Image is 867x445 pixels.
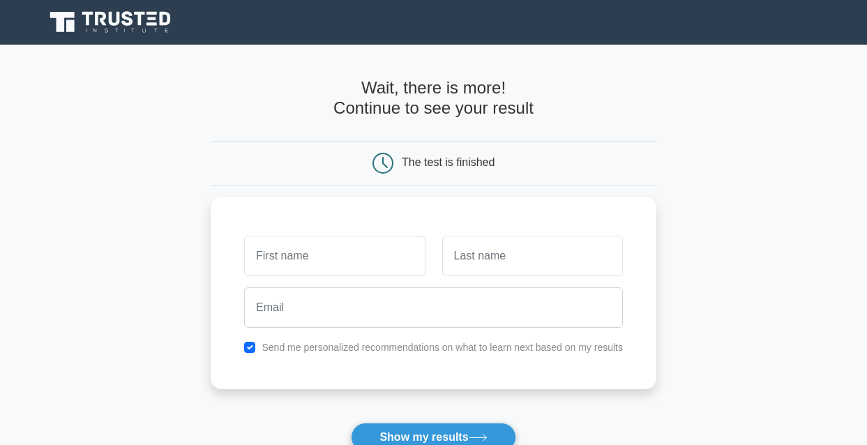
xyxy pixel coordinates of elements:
label: Send me personalized recommendations on what to learn next based on my results [262,342,623,353]
div: The test is finished [402,156,495,168]
input: First name [244,236,425,276]
input: Email [244,287,623,328]
input: Last name [442,236,623,276]
h4: Wait, there is more! Continue to see your result [211,78,656,119]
